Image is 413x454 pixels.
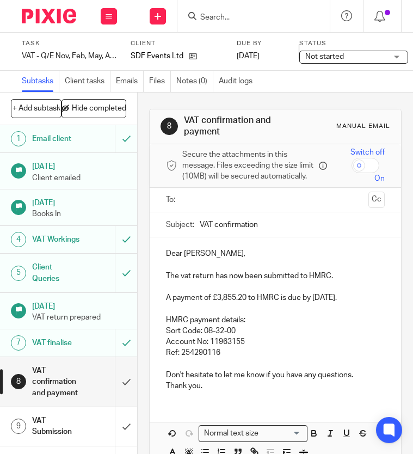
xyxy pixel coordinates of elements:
[166,336,385,347] p: Account No: 11963155
[11,335,26,351] div: 7
[166,326,385,336] p: Sort Code: 08-32-00
[166,381,385,391] p: Thank you.
[32,173,126,183] p: Client emailed
[336,122,390,131] div: Manual email
[32,208,126,219] p: Books In
[368,192,385,208] button: Cc
[116,71,144,92] a: Emails
[22,9,76,23] img: Pixie
[22,71,59,92] a: Subtasks
[11,266,26,281] div: 5
[182,149,316,182] span: Secure the attachments in this message. Files exceeding the size limit (10MB) will be secured aut...
[166,248,385,259] p: Dear [PERSON_NAME],
[61,99,126,118] button: Hide completed
[299,39,408,48] label: Status
[131,51,183,62] p: SDF Events Ltd
[184,115,299,138] h1: VAT confirmation and payment
[32,259,80,287] h1: Client Queries
[166,315,385,326] p: HMRC payment details:
[166,370,385,381] p: Don't hesitate to let me know if you have any questions.
[65,71,110,92] a: Client tasks
[199,425,307,442] div: Search for option
[166,347,385,358] p: Ref: 254290116
[166,292,385,303] p: A payment of £3,855.20 to HMRC is due by [DATE].
[176,71,213,92] a: Notes (0)
[374,173,385,184] span: On
[32,312,126,323] p: VAT return prepared
[350,147,385,158] span: Switch off
[11,232,26,247] div: 4
[11,419,26,434] div: 9
[201,428,261,439] span: Normal text size
[161,118,178,135] div: 8
[32,131,80,147] h1: Email client
[32,231,80,248] h1: VAT Workings
[11,99,61,118] button: + Add subtask
[219,71,258,92] a: Audit logs
[305,53,344,60] span: Not started
[237,39,286,48] label: Due by
[166,271,385,281] p: The vat return has now been submitted to HMRC.
[32,195,126,208] h1: [DATE]
[72,105,126,113] span: Hide completed
[237,52,260,60] span: [DATE]
[262,428,301,439] input: Search for option
[32,298,126,312] h1: [DATE]
[199,13,297,23] input: Search
[166,194,178,205] label: To:
[11,131,26,146] div: 1
[149,71,171,92] a: Files
[32,363,80,401] h1: VAT confirmation and payment
[131,39,226,48] label: Client
[166,219,194,230] label: Subject:
[11,374,26,389] div: 8
[32,158,126,172] h1: [DATE]
[32,413,80,440] h1: VAT Submission
[22,51,117,62] div: VAT - Q/E Nov, Feb, May, Aug
[22,39,117,48] label: Task
[32,335,80,351] h1: VAT finalise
